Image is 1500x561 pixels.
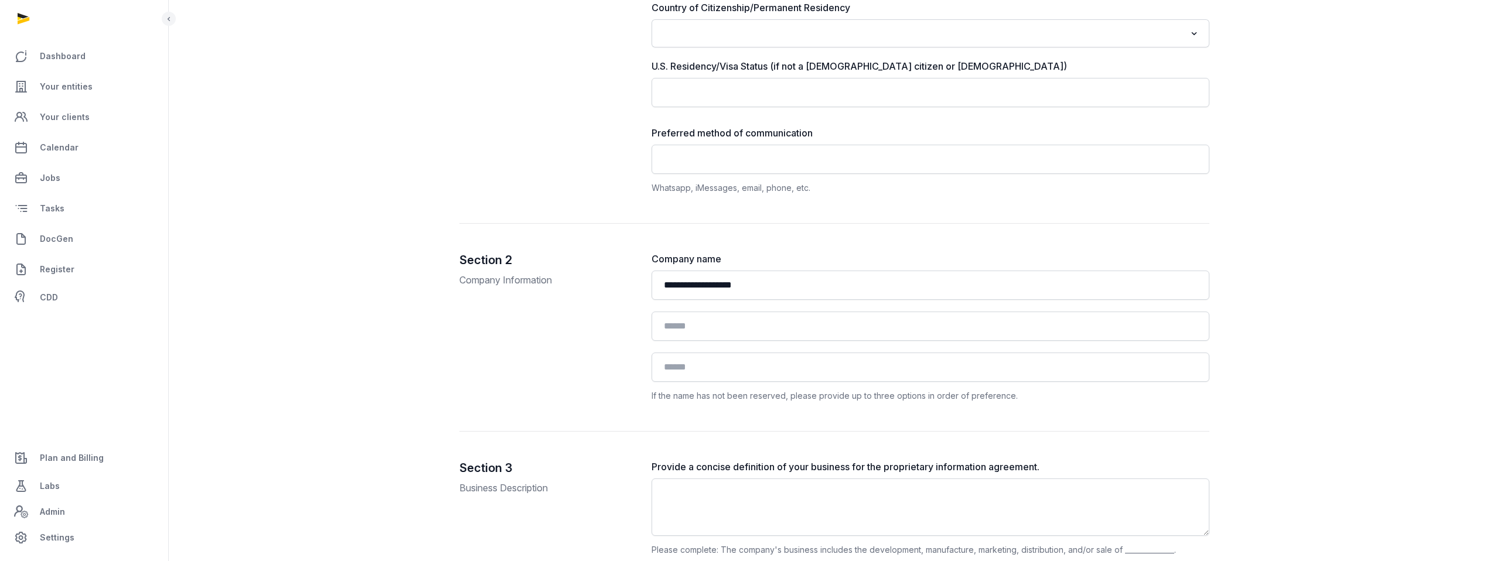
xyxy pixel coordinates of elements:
[40,505,65,519] span: Admin
[40,290,58,305] span: CDD
[40,262,74,276] span: Register
[40,479,60,493] span: Labs
[652,1,1209,15] label: Country of Citizenship/Permanent Residency
[9,524,159,552] a: Settings
[657,23,1204,44] div: Search for option
[652,460,1209,474] label: Provide a concise definition of your business for the proprietary information agreement.
[40,201,64,215] span: Tasks
[40,171,60,185] span: Jobs
[9,225,159,253] a: DocGen
[9,103,159,131] a: Your clients
[9,500,159,524] a: Admin
[9,255,159,283] a: Register
[652,252,1209,266] label: Company name
[652,181,1209,195] div: Whatsapp, iMessages, email, phone, etc.
[659,25,1185,42] input: Search for option
[652,543,1209,557] div: Please complete: The company's business includes the development, manufacture, marketing, distrib...
[40,141,79,155] span: Calendar
[40,80,93,94] span: Your entities
[459,460,633,476] h2: Section 3
[40,531,74,545] span: Settings
[9,134,159,162] a: Calendar
[40,451,104,465] span: Plan and Billing
[652,126,1209,140] label: Preferred method of communication
[652,389,1209,403] div: If the name has not been reserved, please provide up to three options in order of preference.
[9,286,159,309] a: CDD
[652,59,1209,73] label: U.S. Residency/Visa Status (if not a [DEMOGRAPHIC_DATA] citizen or [DEMOGRAPHIC_DATA])
[40,110,90,124] span: Your clients
[9,164,159,192] a: Jobs
[9,472,159,500] a: Labs
[459,481,633,495] p: Business Description
[9,444,159,472] a: Plan and Billing
[40,232,73,246] span: DocGen
[459,252,633,268] h2: Section 2
[459,273,633,287] p: Company Information
[9,73,159,101] a: Your entities
[9,42,159,70] a: Dashboard
[9,194,159,223] a: Tasks
[40,49,86,63] span: Dashboard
